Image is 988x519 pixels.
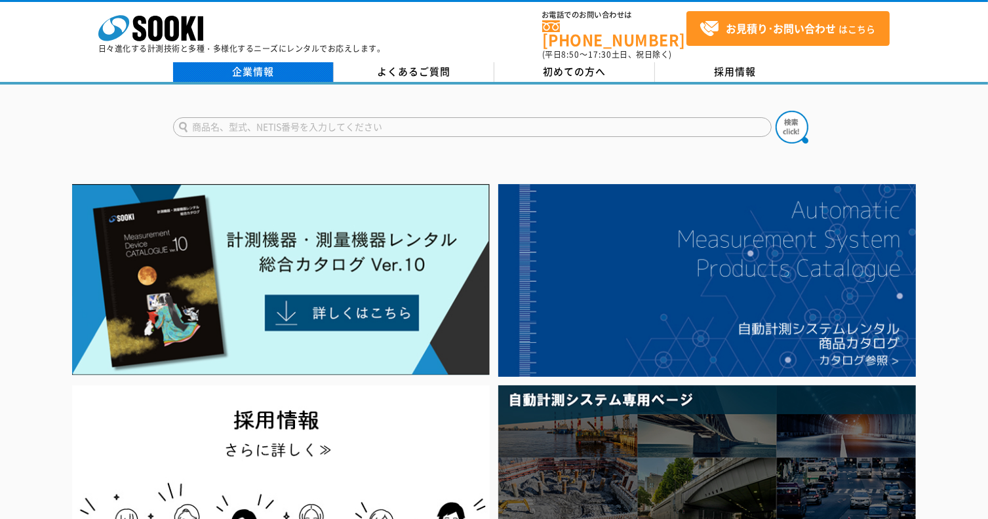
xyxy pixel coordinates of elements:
[542,20,686,47] a: [PHONE_NUMBER]
[726,20,836,36] strong: お見積り･お問い合わせ
[776,111,808,144] img: btn_search.png
[334,62,494,82] a: よくあるご質問
[98,45,385,52] p: 日々進化する計測技術と多種・多様化するニーズにレンタルでお応えします。
[543,64,606,79] span: 初めての方へ
[655,62,816,82] a: 採用情報
[498,184,916,377] img: 自動計測システムカタログ
[686,11,890,46] a: お見積り･お問い合わせはこちら
[494,62,655,82] a: 初めての方へ
[72,184,490,375] img: Catalog Ver10
[542,11,686,19] span: お電話でのお問い合わせは
[588,48,612,60] span: 17:30
[542,48,672,60] span: (平日 ～ 土日、祝日除く)
[562,48,580,60] span: 8:50
[173,117,772,137] input: 商品名、型式、NETIS番号を入力してください
[173,62,334,82] a: 企業情報
[700,19,875,39] span: はこちら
